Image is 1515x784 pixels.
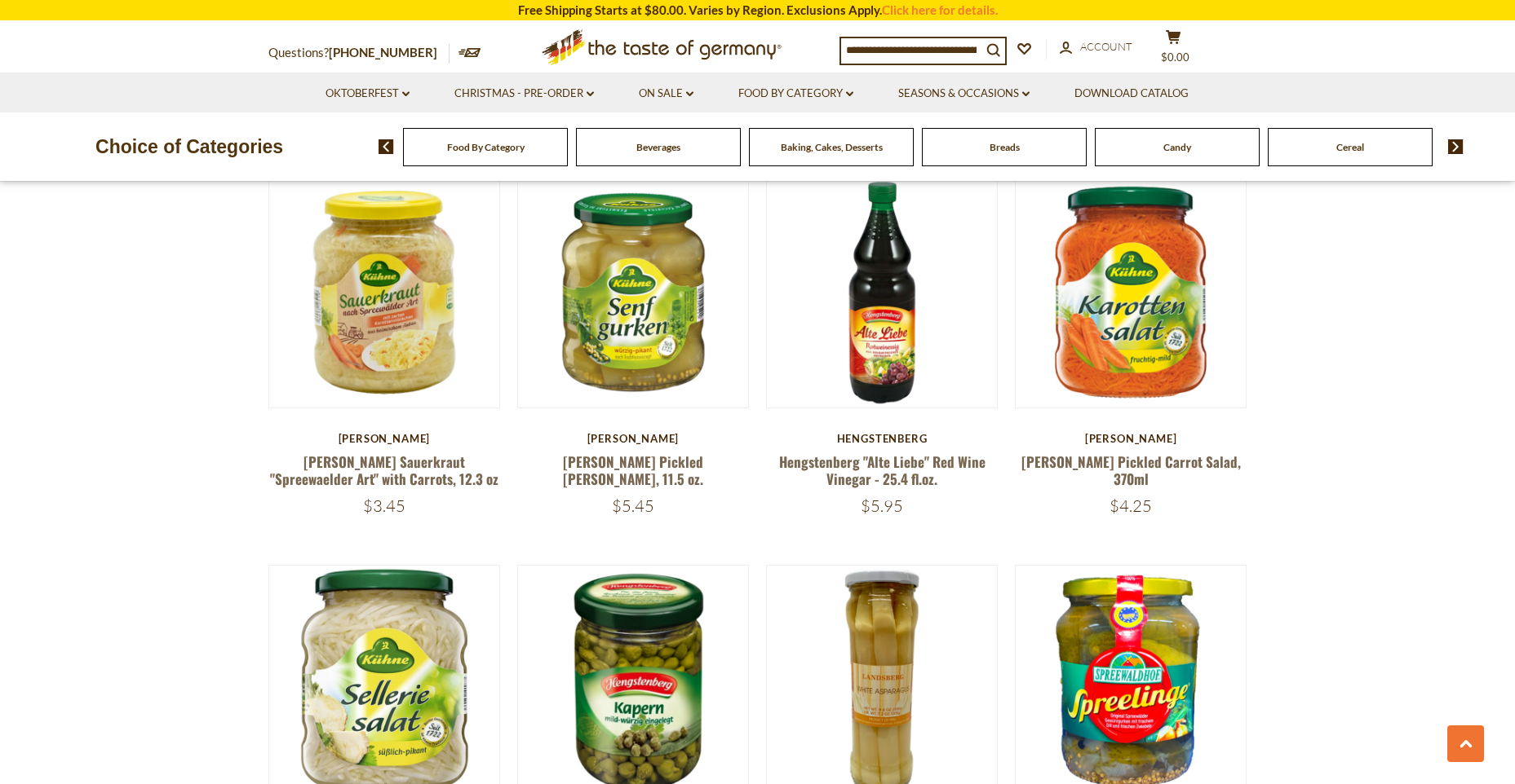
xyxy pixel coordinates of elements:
img: Kuehne Sauerkraut "Spreewaelder Art" with Carrots, 12.3 oz [269,177,500,407]
a: Candy [1163,141,1191,153]
span: $0.00 [1161,51,1189,64]
a: Beverages [636,141,680,153]
a: Hengstenberg "Alte Liebe" Red Wine Vinegar - 25.4 fl.oz. [779,451,986,489]
img: next arrow [1448,139,1464,154]
a: Click here for details. [882,2,998,17]
span: $5.45 [612,496,654,516]
a: [PERSON_NAME] Pickled [PERSON_NAME], 11.5 oz. [563,451,703,489]
img: Hengstenberg "Alte Liebe" Red Wine Vinegar - 25.4 fl.oz. [767,177,998,407]
a: Account [1060,38,1132,56]
span: Account [1080,40,1132,53]
div: Hengstenberg [766,432,999,445]
a: Food By Category [447,141,525,153]
a: Breads [990,141,1020,153]
p: Questions? [268,42,450,64]
a: [PERSON_NAME] Sauerkraut "Spreewaelder Art" with Carrots, 12.3 oz [270,451,498,489]
button: $0.00 [1150,29,1198,70]
span: $3.45 [363,496,405,516]
a: [PERSON_NAME] Pickled Carrot Salad, 370ml [1021,451,1241,489]
a: Cereal [1336,141,1364,153]
a: On Sale [639,85,693,103]
a: Food By Category [738,85,853,103]
a: Baking, Cakes, Desserts [781,141,883,153]
a: Download Catalog [1074,85,1189,103]
div: [PERSON_NAME] [1015,432,1247,445]
span: $4.25 [1110,496,1152,516]
a: Oktoberfest [326,85,410,103]
div: [PERSON_NAME] [268,432,501,445]
a: [PHONE_NUMBER] [329,45,437,59]
img: Kuehne Pickled Mustard Gherkins, 11.5 oz. [518,177,749,407]
a: Seasons & Occasions [898,85,1030,103]
div: [PERSON_NAME] [517,432,750,445]
img: previous arrow [379,139,394,154]
img: Kuehne Pickled Carrot Salad, 370ml [1016,177,1247,407]
span: $5.95 [861,496,903,516]
a: Christmas - PRE-ORDER [454,85,594,103]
